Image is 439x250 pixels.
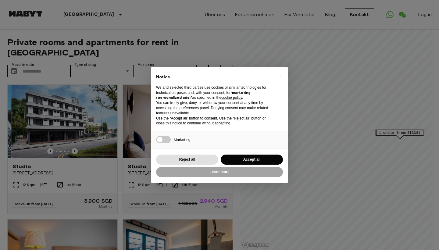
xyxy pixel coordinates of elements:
button: Learn more [156,167,283,177]
strong: “marketing (personalized ads)” [156,90,251,100]
p: You can freely give, deny, or withdraw your consent at any time by accessing the preferences pane... [156,100,273,116]
span: × [279,73,281,80]
p: We and selected third parties use cookies or similar technologies for technical purposes and, wit... [156,85,273,100]
span: Marketing [174,137,191,142]
button: Close this notice [275,72,285,81]
h2: Notice [156,74,273,80]
button: Reject all [156,155,218,165]
a: cookie policy [221,95,242,100]
p: Use the “Accept all” button to consent. Use the “Reject all” button or close this notice to conti... [156,116,273,126]
button: Accept all [221,155,283,165]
